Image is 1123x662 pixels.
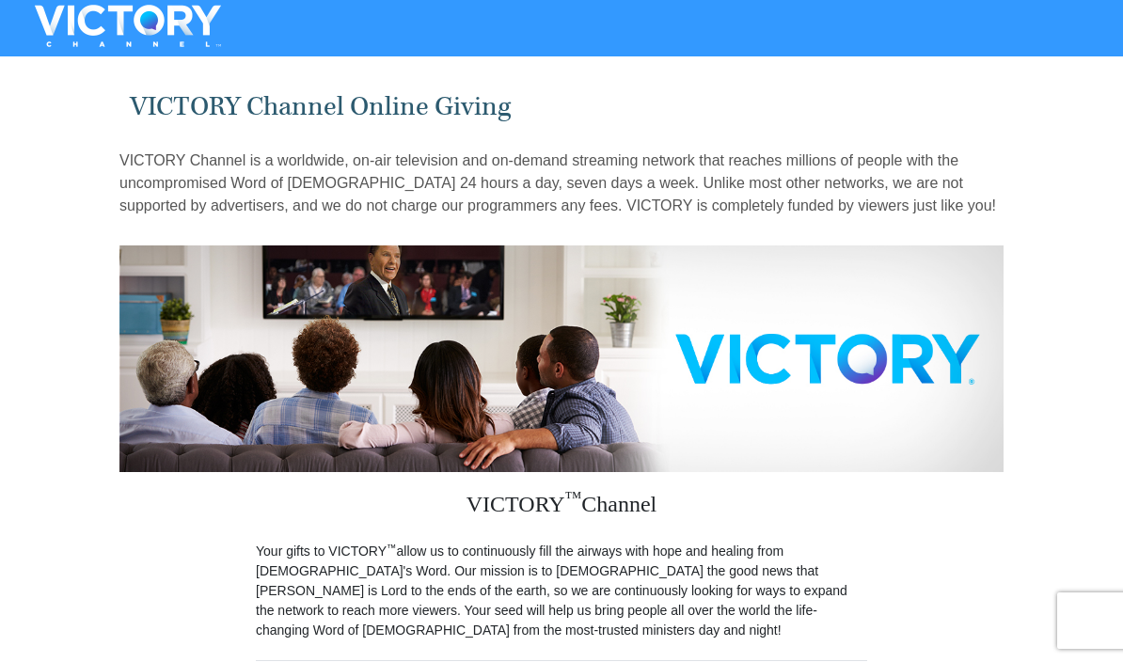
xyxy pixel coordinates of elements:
[387,542,397,553] sup: ™
[119,150,1004,217] p: VICTORY Channel is a worldwide, on-air television and on-demand streaming network that reaches mi...
[130,91,994,122] h1: VICTORY Channel Online Giving
[565,488,582,507] sup: ™
[10,5,245,47] img: VICTORYTHON - VICTORY Channel
[256,472,867,542] h3: VICTORY Channel
[256,542,867,640] p: Your gifts to VICTORY allow us to continuously fill the airways with hope and healing from [DEMOG...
